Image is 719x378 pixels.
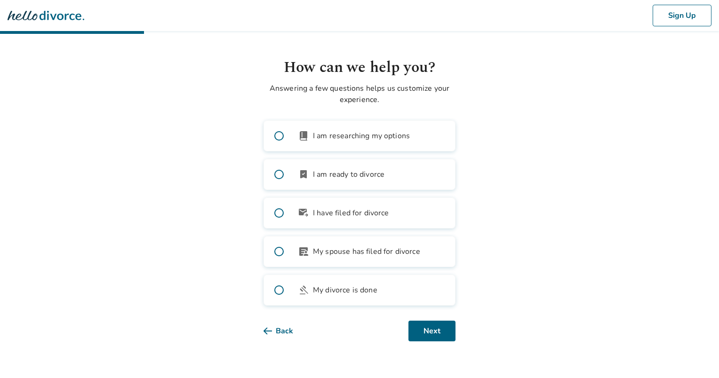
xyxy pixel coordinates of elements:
[313,169,384,180] span: I am ready to divorce
[313,284,377,296] span: My divorce is done
[672,333,719,378] iframe: Chat Widget
[264,83,455,105] p: Answering a few questions helps us customize your experience.
[298,130,309,142] span: book_2
[298,246,309,257] span: article_person
[313,246,420,257] span: My spouse has filed for divorce
[653,5,711,26] button: Sign Up
[313,130,410,142] span: I am researching my options
[298,207,309,219] span: outgoing_mail
[298,284,309,296] span: gavel
[264,321,308,341] button: Back
[298,169,309,180] span: bookmark_check
[264,56,455,79] h1: How can we help you?
[408,321,455,341] button: Next
[313,207,389,219] span: I have filed for divorce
